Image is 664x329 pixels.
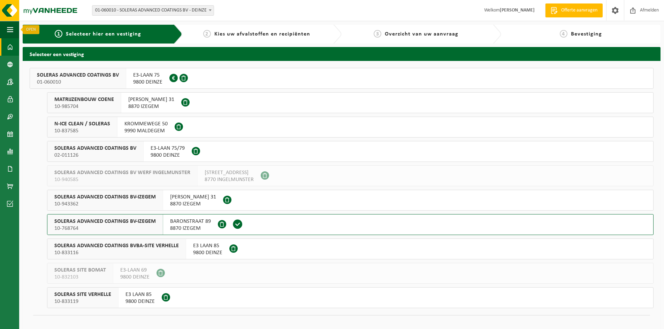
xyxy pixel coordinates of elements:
span: Offerte aanvragen [559,7,599,14]
span: Kies uw afvalstoffen en recipiënten [214,31,310,37]
span: MATRIJZENBOUW COENE [54,96,114,103]
span: 01-060010 [37,79,119,86]
span: Bevestiging [571,31,602,37]
button: N-ICE CLEAN / SOLERAS 10-837585 KROMMEWEGE 509990 MALDEGEM [47,117,654,138]
span: N-ICE CLEAN / SOLERAS [54,120,110,127]
span: 9800 DEINZE [125,298,155,305]
span: E3-LAAN 69 [120,267,150,274]
span: 10-837585 [54,127,110,134]
span: KROMMEWEGE 50 [124,120,168,127]
span: SOLERAS SITE BOMAT [54,267,106,274]
span: SOLERAS ADVANCED COATINGS BVBA-SITE VERHELLE [54,242,179,249]
span: 01-060010 - SOLERAS ADVANCED COATINGS BV - DEINZE [92,5,214,16]
span: 01-060010 - SOLERAS ADVANCED COATINGS BV - DEINZE [92,6,214,15]
span: BARONSTRAAT 89 [170,218,211,225]
span: 9800 DEINZE [133,79,162,86]
span: SOLERAS SITE VERHELLE [54,291,111,298]
span: 2 [203,30,211,38]
button: SOLERAS ADVANCED COATINGS BVBA-SITE VERHELLE 10-833116 E3 LAAN 859800 DEINZE [47,238,654,259]
span: 8770 INGELMUNSTER [205,176,254,183]
span: 9800 DEINZE [120,274,150,281]
span: Overzicht van uw aanvraag [385,31,458,37]
strong: [PERSON_NAME] [500,8,535,13]
button: MATRIJZENBOUW COENE 10-985704 [PERSON_NAME] 318870 IZEGEM [47,92,654,113]
span: E3 LAAN 85 [125,291,155,298]
button: SOLERAS ADVANCED COATINGS BV 01-060010 E3-LAAN 759800 DEINZE [30,68,654,89]
span: [PERSON_NAME] 31 [128,96,174,103]
span: SOLERAS ADVANCED COATINGS BV [54,145,136,152]
span: 9800 DEINZE [193,249,222,256]
span: 10-833119 [54,298,111,305]
span: E3-LAAN 75/79 [151,145,185,152]
span: 8870 IZEGEM [170,225,211,232]
a: Offerte aanvragen [545,3,603,17]
span: [PERSON_NAME] 31 [170,194,216,201]
button: SOLERAS ADVANCED COATINGS BV-IZEGEM 10-943362 [PERSON_NAME] 318870 IZEGEM [47,190,654,211]
span: 4 [560,30,567,38]
span: 9800 DEINZE [151,152,185,159]
span: [STREET_ADDRESS] [205,169,254,176]
span: 10-943362 [54,201,156,207]
span: 1 [55,30,62,38]
span: 10-940585 [54,176,190,183]
span: 10-985704 [54,103,114,110]
span: 10-768764 [54,225,156,232]
span: E3-LAAN 75 [133,72,162,79]
span: 10-833116 [54,249,179,256]
span: 9990 MALDEGEM [124,127,168,134]
span: E3 LAAN 85 [193,242,222,249]
h2: Selecteer een vestiging [23,47,661,61]
span: 8870 IZEGEM [170,201,216,207]
span: 3 [374,30,381,38]
span: Selecteer hier een vestiging [66,31,141,37]
span: 10-832103 [54,274,106,281]
button: SOLERAS ADVANCED COATINGS BV-IZEGEM 10-768764 BARONSTRAAT 898870 IZEGEM [47,214,654,235]
button: SOLERAS ADVANCED COATINGS BV 02-011126 E3-LAAN 75/799800 DEINZE [47,141,654,162]
span: SOLERAS ADVANCED COATINGS BV-IZEGEM [54,194,156,201]
span: SOLERAS ADVANCED COATINGS BV WERF INGELMUNSTER [54,169,190,176]
span: 8870 IZEGEM [128,103,174,110]
span: SOLERAS ADVANCED COATINGS BV [37,72,119,79]
span: SOLERAS ADVANCED COATINGS BV-IZEGEM [54,218,156,225]
button: SOLERAS SITE VERHELLE 10-833119 E3 LAAN 859800 DEINZE [47,287,654,308]
span: 02-011126 [54,152,136,159]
